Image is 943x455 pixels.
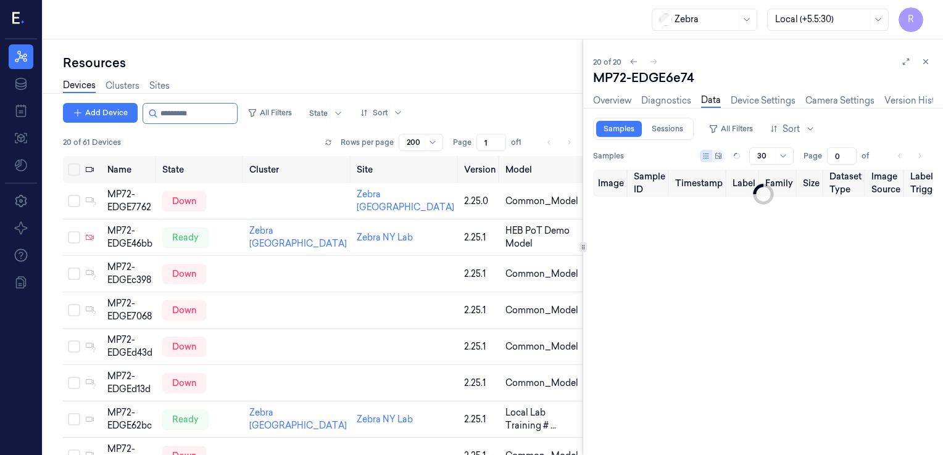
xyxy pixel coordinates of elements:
th: Image Source [866,170,905,197]
div: MP72-EDGEc398 [107,261,152,287]
button: Select row [68,340,80,353]
a: Clusters [106,80,139,92]
button: Select row [68,231,80,244]
a: Devices [63,79,96,93]
div: MP72-EDGE62bc [107,406,152,432]
th: Cluster [244,156,352,183]
a: Device Settings [731,94,796,107]
th: Timestamp [670,170,728,197]
a: Camera Settings [805,94,874,107]
a: Sites [149,80,170,92]
button: Select row [68,195,80,207]
div: down [162,337,206,356]
div: ready [162,227,209,247]
th: Dataset Type [825,170,866,197]
div: MP72-EDGE7068 [107,297,152,323]
span: Common_Model [505,195,578,208]
span: of 1 [511,137,531,148]
span: 20 of 20 [593,57,621,67]
a: Data [701,94,721,108]
div: Resources [63,54,583,72]
th: Version [459,156,501,183]
div: down [162,300,206,320]
span: Common_Model [505,268,578,281]
a: Zebra [GEOGRAPHIC_DATA] [249,225,347,249]
th: Image [593,170,629,197]
span: Page [804,150,822,162]
button: Add Device [63,103,138,123]
th: Label [728,170,760,197]
div: 2.25.1 [464,340,496,353]
p: Rows per page [341,137,394,148]
a: Zebra [GEOGRAPHIC_DATA] [249,407,347,431]
th: Sample ID [629,170,670,197]
span: Local Lab Training # ... [505,406,580,432]
th: State [157,156,244,183]
div: MP72-EDGE46bb [107,224,152,250]
div: down [162,191,206,211]
span: Common_Model [505,304,578,317]
button: R [899,7,923,32]
div: 2.25.0 [464,195,496,208]
div: down [162,373,206,393]
th: Name [102,156,157,183]
div: 2.25.1 [464,304,496,317]
a: Zebra [GEOGRAPHIC_DATA] [357,189,454,213]
nav: pagination [541,134,578,151]
a: Sessions [644,121,691,137]
div: down [162,264,206,284]
button: Select row [68,377,80,389]
th: Site [352,156,459,183]
button: Select row [68,413,80,425]
div: 2.25.1 [464,377,496,390]
div: MP72-EDGE6e74 [593,69,933,86]
button: Select row [68,304,80,316]
th: Model [501,156,608,183]
span: Page [453,137,471,148]
span: HEB PoT Demo Model [505,224,580,250]
a: Diagnostics [641,94,691,107]
a: Samples [596,121,642,137]
a: Overview [593,94,631,107]
span: Samples [593,150,624,162]
div: MP72-EDGEd43d [107,334,152,359]
a: Zebra NY Lab [357,414,413,425]
div: MP72-EDGEd13d [107,370,152,396]
div: ready [162,409,209,429]
button: All Filters [704,119,758,139]
div: MP72-EDGE7762 [107,188,152,214]
span: Common_Model [505,340,578,353]
button: Select row [68,268,80,280]
div: 2.25.1 [464,413,496,426]
div: 2.25.1 [464,268,496,281]
button: Select all [68,163,80,176]
th: Family [760,170,798,197]
th: Size [798,170,825,197]
button: All Filters [243,103,297,123]
span: 20 of 61 Devices [63,137,121,148]
span: Common_Model [505,377,578,390]
nav: pagination [891,147,928,165]
a: Zebra NY Lab [357,232,413,243]
div: 2.25.1 [464,231,496,244]
span: of [862,150,881,162]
